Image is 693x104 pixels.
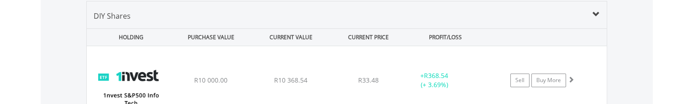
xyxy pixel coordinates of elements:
div: PROFIT/LOSS [407,29,485,46]
span: R10 368.54 [274,76,307,84]
a: Sell [510,73,529,87]
div: CURRENT PRICE [332,29,404,46]
div: CURRENT VALUE [252,29,330,46]
div: + (+ 3.69%) [400,71,469,89]
span: R10 000.00 [194,76,227,84]
span: R33.48 [358,76,379,84]
div: HOLDING [87,29,170,46]
span: R368.54 [424,71,448,80]
div: PURCHASE VALUE [172,29,250,46]
a: Buy More [531,73,566,87]
span: DIY Shares [94,11,131,21]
